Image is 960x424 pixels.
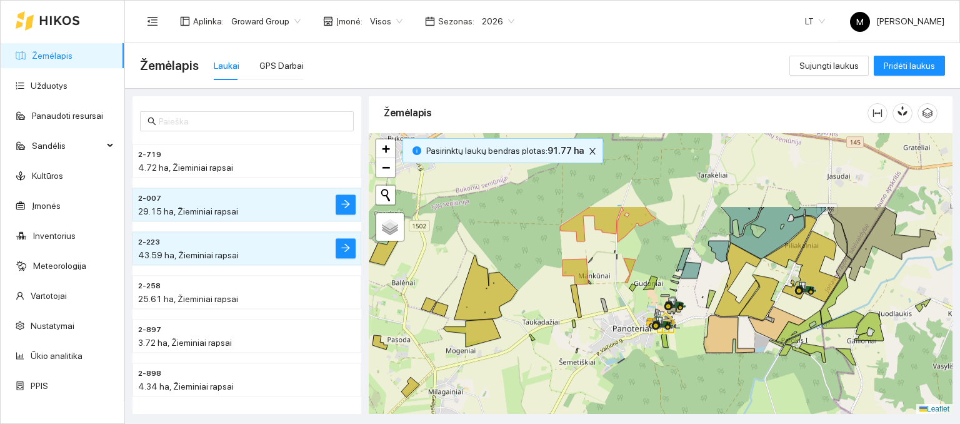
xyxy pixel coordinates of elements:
[138,193,161,205] span: 2-007
[426,144,584,158] span: Pasirinktų laukų bendras plotas :
[140,9,165,34] button: menu-fold
[341,243,351,255] span: arrow-right
[138,237,160,249] span: 2-223
[586,147,599,156] span: close
[31,351,82,361] a: Ūkio analitika
[32,133,103,158] span: Sandėlis
[147,16,158,27] span: menu-fold
[425,16,435,26] span: calendar
[867,103,887,123] button: column-width
[884,59,935,73] span: Pridėti laukus
[382,141,390,156] span: +
[874,61,945,71] a: Pridėti laukus
[799,59,859,73] span: Sujungti laukus
[138,206,238,216] span: 29.15 ha, Žieminiai rapsai
[259,59,304,73] div: GPS Darbai
[341,199,351,211] span: arrow-right
[138,381,234,391] span: 4.34 ha, Žieminiai rapsai
[159,114,346,128] input: Paieška
[482,12,514,31] span: 2026
[376,158,395,177] a: Zoom out
[214,59,239,73] div: Laukai
[32,201,61,211] a: Įmonės
[138,281,161,293] span: 2-258
[789,61,869,71] a: Sujungti laukus
[376,186,395,204] button: Initiate a new search
[31,291,67,301] a: Vartotojai
[547,146,584,156] b: 91.77 ha
[336,238,356,258] button: arrow-right
[138,149,161,161] span: 2-719
[32,111,103,121] a: Panaudoti resursai
[231,12,301,31] span: Groward Group
[856,12,864,32] span: M
[868,108,887,118] span: column-width
[31,81,67,91] a: Užduotys
[33,231,76,241] a: Inventorius
[140,56,199,76] span: Žemėlapis
[370,12,402,31] span: Visos
[805,12,825,31] span: LT
[585,144,600,159] button: close
[32,171,63,181] a: Kultūros
[33,261,86,271] a: Meteorologija
[138,325,161,336] span: 2-897
[31,381,48,391] a: PPIS
[323,16,333,26] span: shop
[138,294,238,304] span: 25.61 ha, Žieminiai rapsai
[412,146,421,155] span: info-circle
[850,16,944,26] span: [PERSON_NAME]
[138,338,232,348] span: 3.72 ha, Žieminiai rapsai
[336,194,356,215] button: arrow-right
[438,14,474,28] span: Sezonas :
[138,163,233,173] span: 4.72 ha, Žieminiai rapsai
[919,405,949,413] a: Leaflet
[384,95,867,131] div: Žemėlapis
[382,159,390,175] span: −
[376,213,404,241] a: Layers
[336,14,362,28] span: Įmonė :
[32,51,72,61] a: Žemėlapis
[138,368,161,380] span: 2-898
[193,14,224,28] span: Aplinka :
[138,250,239,260] span: 43.59 ha, Žieminiai rapsai
[376,139,395,158] a: Zoom in
[147,117,156,126] span: search
[874,56,945,76] button: Pridėti laukus
[789,56,869,76] button: Sujungti laukus
[180,16,190,26] span: layout
[31,321,74,331] a: Nustatymai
